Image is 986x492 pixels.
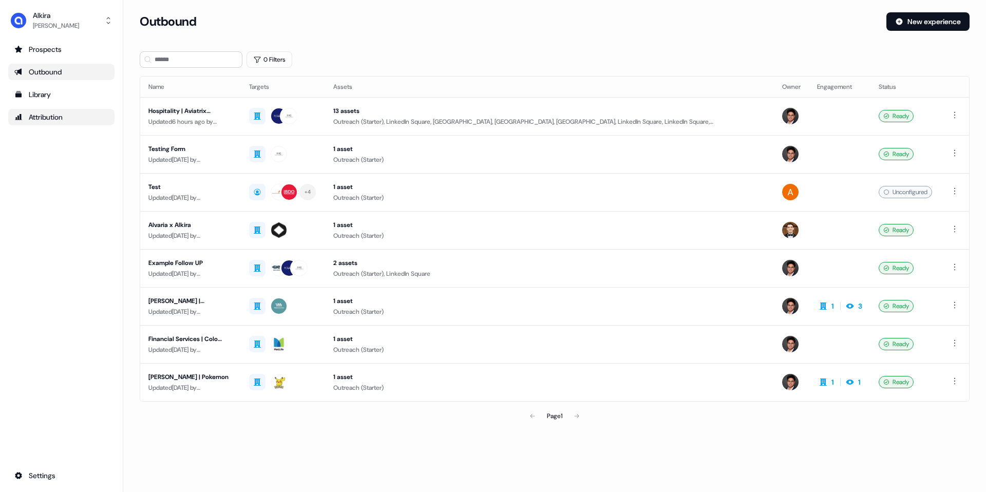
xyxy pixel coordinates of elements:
th: Assets [325,77,774,97]
h3: Outbound [140,14,196,29]
div: 1 asset [333,334,766,344]
div: Hospitality | Aviatrix (Planning) [148,106,233,116]
div: Testing Form [148,144,233,154]
div: 13 assets [333,106,766,116]
div: 1 [831,301,834,311]
div: Test [148,182,233,192]
div: 1 [858,377,861,387]
button: Alkira[PERSON_NAME] [8,8,115,33]
img: Hugh [782,260,799,276]
div: Unconfigured [879,186,932,198]
div: 1 asset [333,144,766,154]
div: Prospects [14,44,108,54]
div: Example Follow UP [148,258,233,268]
img: Hugh [782,336,799,352]
button: 0 Filters [246,51,292,68]
div: Updated [DATE] by [PERSON_NAME] [148,155,233,165]
div: 1 asset [333,182,766,192]
div: Ready [879,224,914,236]
div: Outreach (Starter) [333,345,766,355]
div: Outreach (Starter) [333,383,766,393]
th: Engagement [809,77,870,97]
a: Go to outbound experience [8,64,115,80]
a: Go to attribution [8,109,115,125]
img: Hugh [782,146,799,162]
div: 1 asset [333,220,766,230]
div: [PERSON_NAME] | MasterControl [148,296,233,306]
div: Ready [879,148,914,160]
div: Updated [DATE] by [PERSON_NAME] [148,345,233,355]
div: 1 asset [333,372,766,382]
img: Hugh [782,108,799,124]
img: Apoorva [782,184,799,200]
div: + 4 [305,187,311,197]
div: Ready [879,300,914,312]
div: 1 asset [333,296,766,306]
img: Hugh [782,298,799,314]
th: Name [140,77,241,97]
div: Alvaria x Alkira [148,220,233,230]
div: [PERSON_NAME] | Pokemon [148,372,233,382]
div: Updated [DATE] by [PERSON_NAME] [148,231,233,241]
th: Owner [774,77,809,97]
div: Updated 6 hours ago by [PERSON_NAME] [148,117,233,127]
div: Updated [DATE] by [PERSON_NAME] [148,383,233,393]
div: Page 1 [547,411,562,421]
div: Library [14,89,108,100]
div: Outbound [14,67,108,77]
div: Outreach (Starter) [333,193,766,203]
th: Status [870,77,940,97]
div: Updated [DATE] by [PERSON_NAME] [148,307,233,317]
div: Settings [14,470,108,481]
div: Ready [879,376,914,388]
a: Go to prospects [8,41,115,58]
div: Updated [DATE] by [PERSON_NAME] [148,193,233,203]
div: 2 assets [333,258,766,268]
div: [PERSON_NAME] [33,21,79,31]
div: Ready [879,338,914,350]
th: Targets [241,77,325,97]
img: Carlos [782,222,799,238]
div: Outreach (Starter), LinkedIn Square, [GEOGRAPHIC_DATA], [GEOGRAPHIC_DATA], [GEOGRAPHIC_DATA], Lin... [333,117,766,127]
div: Outreach (Starter) [333,231,766,241]
div: 3 [858,301,862,311]
div: Updated [DATE] by [PERSON_NAME] [148,269,233,279]
div: Ready [879,262,914,274]
div: 1 [831,377,834,387]
a: Go to templates [8,86,115,103]
div: Ready [879,110,914,122]
div: Alkira [33,10,79,21]
div: Outreach (Starter) [333,307,766,317]
div: Outreach (Starter) [333,155,766,165]
div: Attribution [14,112,108,122]
a: Go to integrations [8,467,115,484]
div: Financial Services | Colo Takeout [148,334,233,344]
button: New experience [886,12,970,31]
div: Outreach (Starter), LinkedIn Square [333,269,766,279]
img: Hugh [782,374,799,390]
